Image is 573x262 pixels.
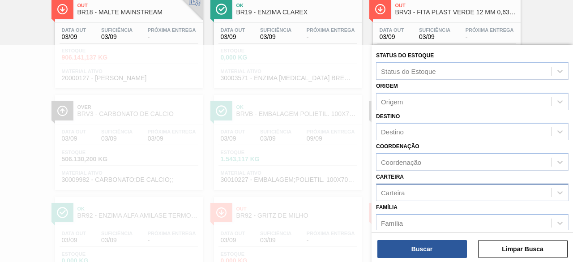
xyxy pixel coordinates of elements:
[381,159,421,166] div: Coordenação
[307,27,355,33] span: Próxima Entrega
[466,34,514,40] span: -
[376,204,398,210] label: Família
[236,9,357,16] span: BR19 - ENZIMA CLAREX
[148,34,196,40] span: -
[375,4,386,15] img: Ícone
[260,34,291,40] span: 03/09
[376,83,398,89] label: Origem
[380,27,404,33] span: Data out
[381,189,405,196] div: Carteira
[419,27,450,33] span: Suficiência
[77,3,198,8] span: Out
[236,3,357,8] span: Ok
[101,27,133,33] span: Suficiência
[101,34,133,40] span: 03/09
[221,34,245,40] span: 03/09
[376,113,400,120] label: Destino
[260,27,291,33] span: Suficiência
[381,98,403,105] div: Origem
[381,67,436,75] div: Status do Estoque
[57,4,68,15] img: Ícone
[381,128,404,136] div: Destino
[307,34,355,40] span: -
[380,34,404,40] span: 03/09
[77,9,198,16] span: BR18 - MALTE MAINSTREAM
[376,174,404,180] label: Carteira
[62,27,86,33] span: Data out
[376,52,434,59] label: Status do Estoque
[376,143,419,150] label: Coordenação
[148,27,196,33] span: Próxima Entrega
[395,9,516,16] span: BRV3 - FITA PLAST VERDE 12 MM 0,63 MM 2000 M
[221,27,245,33] span: Data out
[419,34,450,40] span: 03/09
[216,4,227,15] img: Ícone
[395,3,516,8] span: Out
[466,27,514,33] span: Próxima Entrega
[62,34,86,40] span: 03/09
[381,219,403,227] div: Família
